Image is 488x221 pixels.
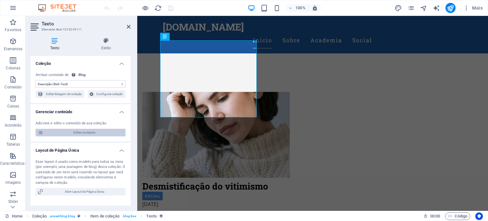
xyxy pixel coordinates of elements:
[82,38,131,51] h4: Estilo
[32,212,47,220] span: Clique para selecionar. Clique duas vezes para editar
[420,4,427,12] i: Navegador
[445,3,456,13] button: publish
[447,4,454,12] i: Publicar
[433,4,440,12] i: AI Writer
[433,4,440,12] button: text_generator
[42,21,131,27] h2: Texto
[461,3,485,13] button: Mais
[5,180,21,185] p: Imagens
[5,212,23,220] a: Clique para cancelar a seleção. Clique duas vezes para abrir as Páginas
[122,212,136,220] span: . blog-box
[8,199,18,204] p: Slider
[4,46,22,52] p: Elementos
[36,129,125,136] button: Editar conteúdo
[90,212,119,220] span: Clique para selecionar. Clique duas vezes para editar
[30,38,82,51] h4: Texto
[4,85,22,90] p: Conteúdo
[430,212,440,220] span: 00 00
[5,123,22,128] p: Acordeão
[146,212,156,220] span: Clique para selecionar. Clique duas vezes para editar
[30,56,131,67] h4: Coleção
[475,212,483,220] button: Usercentrics
[95,90,124,98] span: Configurar coleção
[154,4,162,12] i: Recarregar página
[424,212,440,220] h6: Tempo de sessão
[45,188,124,196] span: Abrir Layout de Página Única
[88,90,125,98] button: Configurar coleção
[78,214,80,218] i: Este elemento é uma predefinição personalizável
[36,73,69,78] div: Atribuir conteúdo de
[42,27,118,32] h3: Elemento #ed-1015245111
[37,4,84,12] img: Editor Logo
[49,212,75,220] span: . preset-blog-blog
[159,214,163,218] i: Este elemento está vinculado a uma coleção
[45,129,124,136] span: Editar conteúdo
[463,5,483,11] span: Mais
[6,66,20,71] p: Colunas
[30,201,131,212] h4: Alinhamento
[36,159,125,186] div: Esse layout é usado como modelo para todos os itens (por exemplo, uma postagem de blog) desta col...
[435,214,436,218] span: :
[36,90,85,98] button: Editar listagem de coleção
[6,142,20,147] p: Tabelas
[36,188,125,196] button: Abrir Layout de Página Única
[36,121,125,126] div: Adicione e edite o conteúdo da sua coleção.
[32,212,163,220] nav: breadcrumb
[395,4,402,12] i: Design (Ctrl+Alt+Y)
[286,4,308,12] button: 100%
[448,212,467,220] span: Código
[407,4,415,12] button: pages
[420,4,428,12] button: navigator
[30,104,131,116] h4: Gerenciar conteúdo
[312,5,318,11] i: Ao redimensionar, ajusta automaticamente o nível de zoom para caber no dispositivo escolhido.
[295,4,306,12] h6: 100%
[395,4,402,12] button: design
[45,90,83,98] span: Editar listagem de coleção
[445,212,470,220] button: Código
[141,4,149,12] button: Clique aqui para sair do modo de visualização e continuar editando
[154,4,162,12] button: reload
[407,4,415,12] i: Páginas (Ctrl+Alt+S)
[7,104,19,109] p: Caixas
[5,27,21,32] p: Favoritos
[78,73,86,78] div: Blog
[30,143,131,154] h4: Layout de Página Única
